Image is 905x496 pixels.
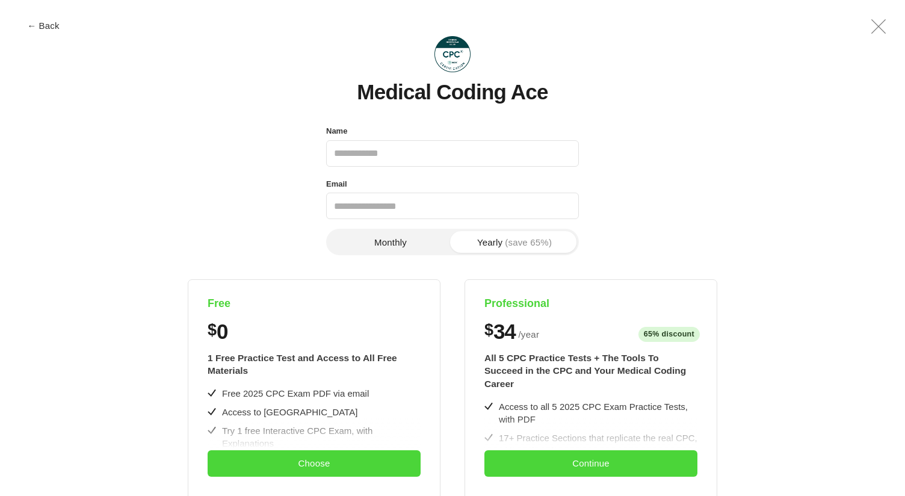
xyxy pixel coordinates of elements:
[222,406,357,418] div: Access to [GEOGRAPHIC_DATA]
[484,352,697,391] div: All 5 CPC Practice Tests + The Tools To Succeed in the CPC and Your Medical Coding Career
[484,297,697,311] h4: Professional
[222,387,369,400] div: Free 2025 CPC Exam PDF via email
[505,238,552,247] span: (save 65%)
[638,327,700,342] span: 65% discount
[484,321,493,339] span: $
[518,327,539,342] span: / year
[217,321,227,342] span: 0
[326,140,579,167] input: Name
[208,450,421,477] button: Choose
[326,193,579,219] input: Email
[484,450,697,477] button: Continue
[326,176,347,192] label: Email
[499,400,697,426] div: Access to all 5 2025 CPC Exam Practice Tests, with PDF
[208,297,421,311] h4: Free
[357,81,548,104] h1: Medical Coding Ace
[19,21,67,30] button: ← Back
[493,321,515,342] span: 34
[329,231,452,253] button: Monthly
[434,36,471,72] img: Medical Coding Ace
[208,321,217,339] span: $
[326,123,347,139] label: Name
[208,352,421,377] div: 1 Free Practice Test and Access to All Free Materials
[452,231,576,253] button: Yearly(save 65%)
[27,21,36,30] span: ←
